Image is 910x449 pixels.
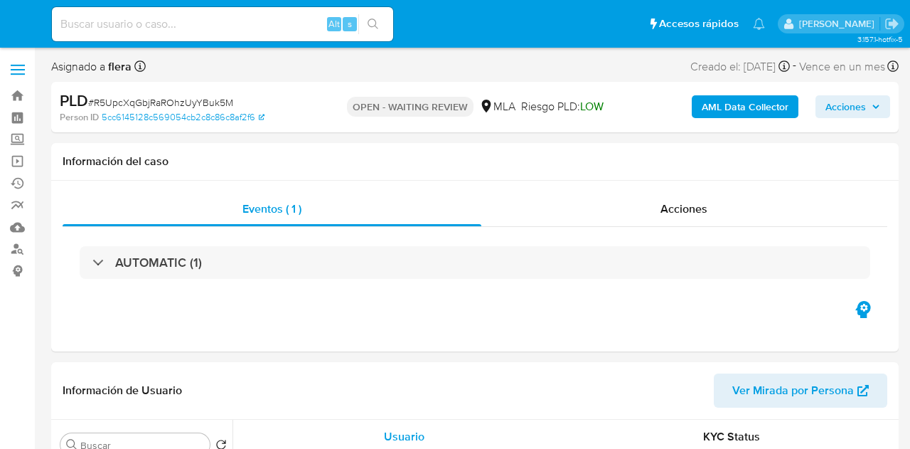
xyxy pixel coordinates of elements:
h1: Información del caso [63,154,887,169]
h3: AUTOMATIC (1) [115,255,202,270]
span: Alt [328,17,340,31]
span: - [793,57,796,76]
p: OPEN - WAITING REVIEW [347,97,473,117]
b: Person ID [60,111,99,124]
span: Accesos rápidos [659,16,739,31]
span: Riesgo PLD: [521,99,604,115]
b: flera [105,58,132,75]
span: Vence en un mes [799,59,885,75]
a: Notificaciones [753,18,765,30]
h1: Información de Usuario [63,384,182,398]
button: Acciones [815,95,890,118]
a: 5cc6145128c569054cb2c8c86c8af2f6 [102,111,264,124]
div: Creado el: [DATE] [690,57,790,76]
span: Eventos ( 1 ) [242,201,301,217]
input: Buscar usuario o caso... [52,15,393,33]
span: s [348,17,352,31]
span: Usuario [384,428,424,445]
span: LOW [580,98,604,115]
button: Ver Mirada por Persona [714,374,887,408]
span: Acciones [825,95,866,118]
a: Salir [884,16,899,31]
span: Asignado a [51,59,132,75]
b: PLD [60,89,88,112]
span: KYC Status [703,428,760,445]
span: Ver Mirada por Persona [732,374,854,408]
div: MLA [479,99,515,115]
p: florencia.lera@mercadolibre.com [799,17,879,31]
b: AML Data Collector [702,95,788,118]
span: Acciones [660,201,707,217]
span: # R5UpcXqGbjRaROhzUyYBuk5M [88,95,233,110]
div: AUTOMATIC (1) [80,246,870,279]
button: AML Data Collector [692,95,798,118]
button: search-icon [358,14,387,34]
